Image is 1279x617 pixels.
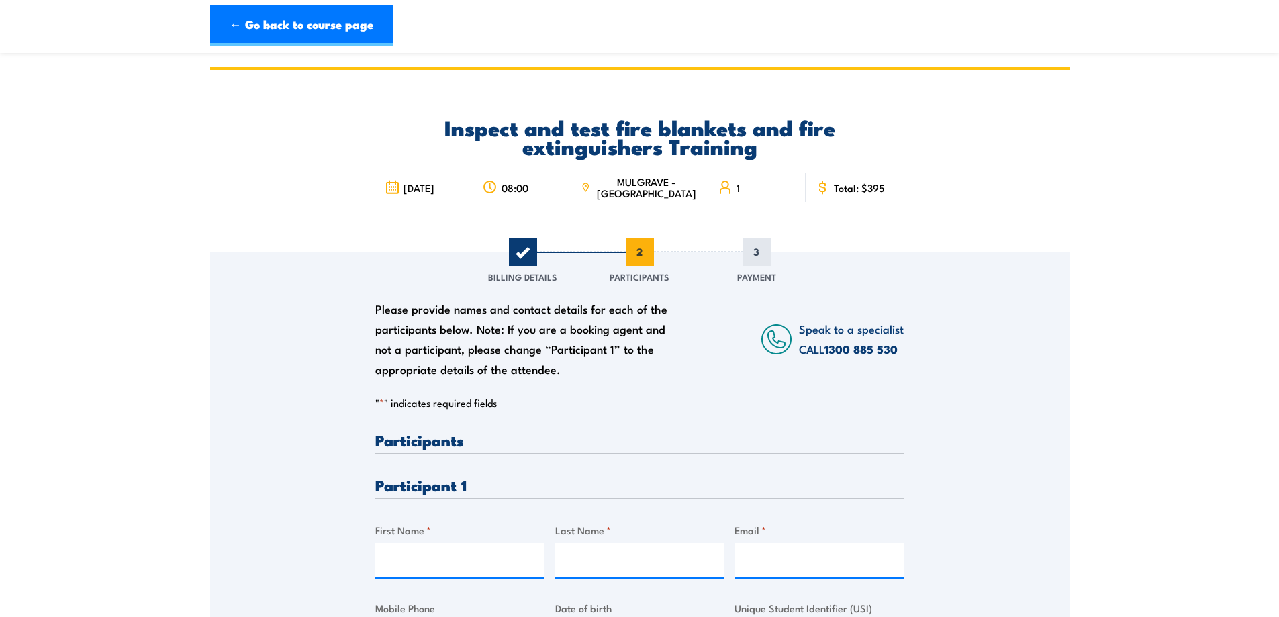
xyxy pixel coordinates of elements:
h2: Inspect and test fire blankets and fire extinguishers Training [375,117,904,155]
span: 08:00 [502,182,528,193]
span: 3 [743,238,771,266]
span: Total: $395 [834,182,885,193]
label: Last Name [555,522,724,538]
h3: Participant 1 [375,477,904,493]
span: Speak to a specialist CALL [799,320,904,357]
span: Payment [737,270,776,283]
span: 1 [509,238,537,266]
span: Participants [610,270,669,283]
a: ← Go back to course page [210,5,393,46]
label: Email [735,522,904,538]
label: First Name [375,522,544,538]
label: Unique Student Identifier (USI) [735,600,904,616]
div: Please provide names and contact details for each of the participants below. Note: If you are a b... [375,299,680,379]
span: 1 [737,182,740,193]
span: MULGRAVE - [GEOGRAPHIC_DATA] [594,176,699,199]
p: " " indicates required fields [375,396,904,410]
span: Billing Details [488,270,557,283]
a: 1300 885 530 [824,340,898,358]
h3: Participants [375,432,904,448]
label: Mobile Phone [375,600,544,616]
label: Date of birth [555,600,724,616]
span: 2 [626,238,654,266]
span: [DATE] [404,182,434,193]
